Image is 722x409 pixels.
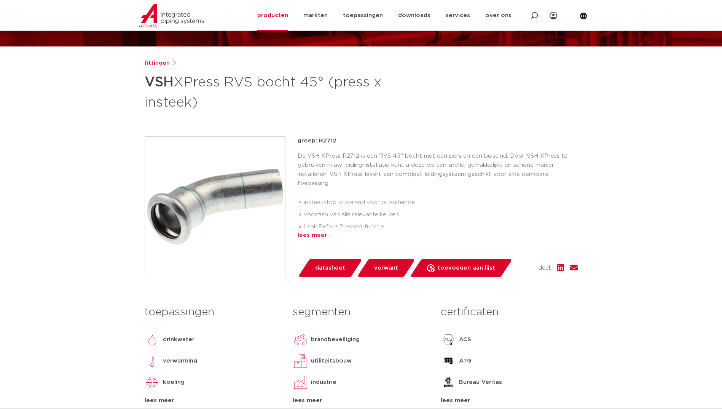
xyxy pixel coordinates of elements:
h3: certificaten [441,305,577,320]
img: verwarming [145,353,160,369]
img: brandbeveiliging [293,332,308,347]
li: Leak Before Pressed-functie [304,221,578,233]
img: utiliteitsbouw [293,353,308,369]
img: drinkwater [145,332,160,347]
li: insteekstop: stoprand voor buisuiteinde [304,197,578,209]
img: ATG [441,353,456,369]
span: deel: [538,264,551,273]
h3: segmenten [293,305,429,320]
div: lees meer [145,396,281,405]
p: Bureau Veritas [459,378,502,387]
span: verwant [374,262,398,274]
div: lees meer [298,231,578,240]
p: groep: R2712 [298,136,578,145]
p: De VSH XPress R2712 is een RVS 45° bocht met een pers en een buiseind. Door VSH XPress te gebruik... [298,152,578,188]
span: datasheet [315,262,345,274]
h3: toepassingen [145,305,281,320]
a: fittingen [145,59,170,68]
img: Bureau Veritas [441,375,456,390]
p: verwarming [163,356,197,366]
p: industrie [311,378,336,387]
span: toevoegen aan lijst [438,262,495,274]
div: lees meer [293,396,429,405]
p: koeling [163,378,185,387]
img: ACS [441,332,456,347]
div: lees meer [441,396,577,405]
strong: VSH [145,75,174,89]
p: utiliteitsbouw [311,356,352,366]
a: verwant [357,259,415,277]
li: voorzien van alle relevante keuren [304,209,578,221]
img: Product Image for VSH XPress RVS bocht 45° (press x insteek) [145,137,285,277]
p: ACS [459,335,471,344]
p: drinkwater [163,335,194,344]
p: ATG [459,356,472,366]
img: koeling [145,375,160,390]
h1: XPress RVS bocht 45° (press x insteek) [145,71,430,112]
img: industrie [293,375,308,390]
a: datasheet [298,259,362,277]
p: brandbeveiliging [311,335,360,344]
